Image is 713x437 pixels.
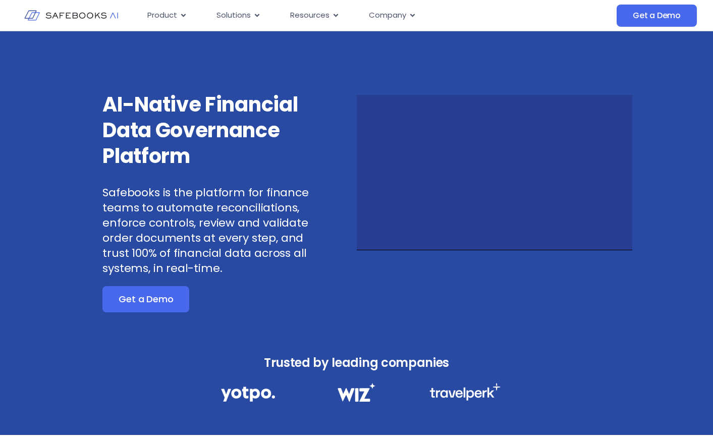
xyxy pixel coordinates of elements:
[369,10,406,21] span: Company
[147,10,177,21] span: Product
[102,185,309,276] p: Safebooks is the platform for finance teams to automate reconciliations, enforce controls, review...
[139,6,542,25] nav: Menu
[119,294,173,304] span: Get a Demo
[221,383,275,405] img: Financial Data Governance 1
[333,383,380,402] img: Financial Data Governance 2
[633,11,681,21] span: Get a Demo
[199,353,515,373] h3: Trusted by leading companies
[216,10,251,21] span: Solutions
[617,5,697,27] a: Get a Demo
[290,10,330,21] span: Resources
[429,383,501,401] img: Financial Data Governance 3
[139,6,542,25] div: Menu Toggle
[102,92,309,169] h3: AI-Native Financial Data Governance Platform
[102,286,189,312] a: Get a Demo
